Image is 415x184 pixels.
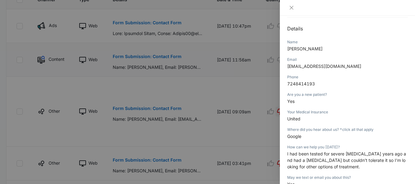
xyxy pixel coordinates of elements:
div: May we text or email you about this? [287,175,408,180]
span: I had been tested for severe [MEDICAL_DATA] years ago and had a [MEDICAL_DATA] but couldn’t toler... [287,151,406,169]
span: [PERSON_NAME] [287,46,323,51]
div: Name [287,39,408,45]
span: [EMAIL_ADDRESS][DOMAIN_NAME] [287,64,361,69]
div: Where did you hear about us? *click all that apply [287,127,408,132]
div: How can we help you [DATE]? [287,144,408,150]
div: Your Medical Insurance [287,109,408,115]
div: Phone [287,74,408,80]
div: Are you a new patient? [287,92,408,97]
span: Google [287,134,301,139]
div: Email [287,57,408,62]
span: close [289,5,294,10]
span: Yes [287,99,295,104]
span: 7248414193 [287,81,315,86]
h2: Details [287,25,408,32]
span: United [287,116,300,121]
button: Close [287,5,296,10]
